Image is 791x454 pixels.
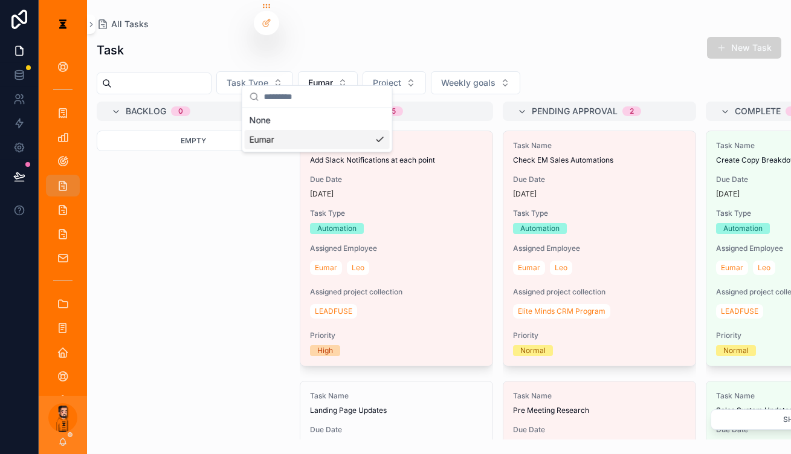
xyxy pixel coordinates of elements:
span: Elite Minds CRM Program [518,306,605,316]
span: Leo [555,263,567,273]
div: 5 [392,106,396,116]
span: Eumar [518,263,540,273]
span: Pre Meeting Research [513,406,686,415]
span: Eumar [315,263,337,273]
a: Elite Minds CRM Program [513,304,610,319]
span: Leo [758,263,770,273]
span: Priority [310,331,483,340]
p: [DATE] [716,189,740,199]
div: Suggestions [242,108,392,152]
div: Automation [723,223,763,234]
span: All Tasks [111,18,149,30]
span: Due Date [513,425,686,435]
button: Select Button [216,71,293,94]
span: Pending Approval [532,105,618,117]
button: Select Button [363,71,426,94]
a: Eumar [513,261,545,275]
span: Due Date [310,425,483,435]
p: [DATE] [513,189,537,199]
span: Backlog [126,105,166,117]
span: Check EM Sales Automations [513,155,686,165]
span: Complete [735,105,781,117]
span: Due Date [310,175,483,184]
div: 0 [178,106,183,116]
span: Landing Page Updates [310,406,483,415]
span: Task Name [513,391,686,401]
h1: Task [97,42,124,59]
span: Task Name [310,391,483,401]
button: Select Button [298,71,358,94]
span: LEADFUSE [315,306,352,316]
span: Task Type [513,209,686,218]
div: Automation [317,223,357,234]
span: Eumar [308,77,333,89]
span: Assigned project collection [513,287,686,297]
span: Leo [352,263,364,273]
span: Empty [181,136,206,145]
span: Weekly goals [441,77,496,89]
span: Task Name [310,141,483,151]
a: Eumar [310,261,342,275]
span: LEADFUSE [721,306,758,316]
img: App logo [53,15,73,34]
span: Assigned project collection [310,287,483,297]
a: LEADFUSE [310,304,357,319]
span: Task Name [513,141,686,151]
p: [DATE] [310,189,334,199]
span: Priority [513,331,686,340]
div: None [245,111,390,130]
a: Eumar [716,261,748,275]
a: Leo [550,261,572,275]
span: Add Slack Notifications at each point [310,155,483,165]
a: Leo [753,261,775,275]
span: Project [373,77,401,89]
span: Eumar [721,263,743,273]
div: Normal [723,345,749,356]
div: Normal [520,345,546,356]
span: Due Date [513,175,686,184]
span: Task Type [310,209,483,218]
div: High [317,345,333,356]
a: All Tasks [97,18,149,30]
div: 2 [630,106,634,116]
a: Task NameCheck EM Sales AutomationsDue Date[DATE]Task TypeAutomationAssigned EmployeeEumarLeoAssi... [503,131,696,366]
button: New Task [707,37,781,59]
button: Select Button [431,71,520,94]
div: scrollable content [39,48,87,396]
a: LEADFUSE [716,304,763,319]
a: Task NameAdd Slack Notifications at each pointDue Date[DATE]Task TypeAutomationAssigned EmployeeE... [300,131,493,366]
span: Assigned Employee [310,244,483,253]
div: Automation [520,223,560,234]
span: Task Type [227,77,268,89]
span: Eumar [250,134,274,146]
a: Leo [347,261,369,275]
span: Assigned Employee [513,244,686,253]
